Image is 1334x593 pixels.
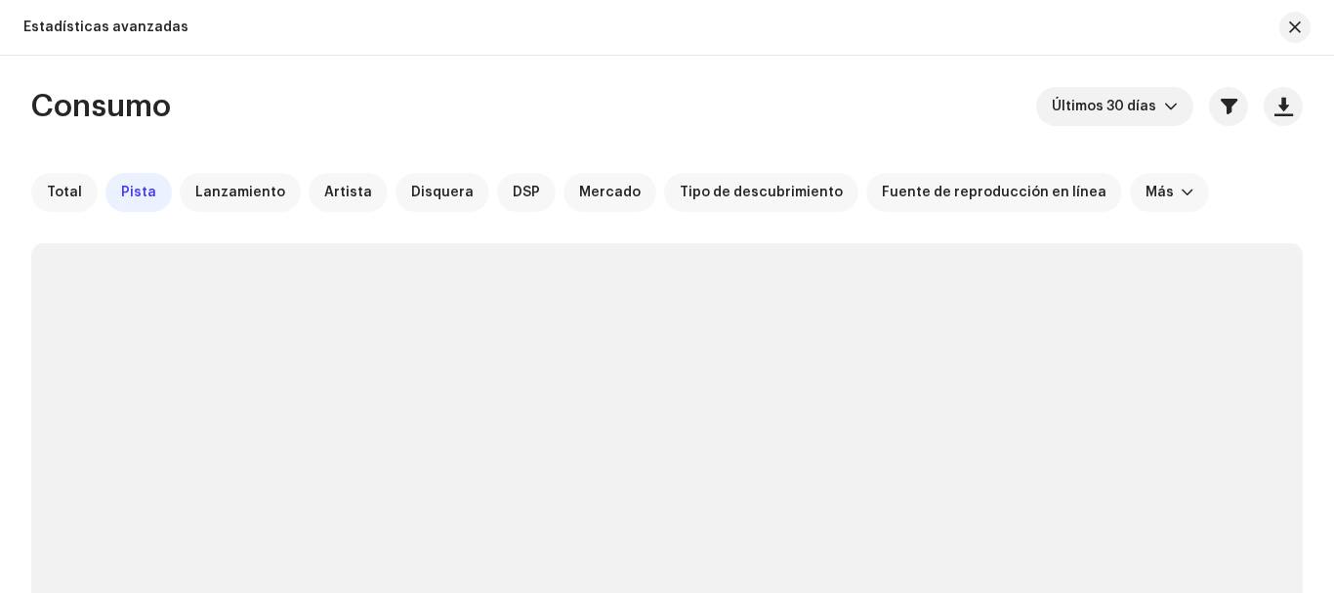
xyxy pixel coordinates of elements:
[324,185,372,200] span: Artista
[1164,87,1178,126] div: dropdown trigger
[1146,185,1174,200] div: Más
[513,185,540,200] span: DSP
[579,185,641,200] span: Mercado
[680,185,843,200] span: Tipo de descubrimiento
[411,185,474,200] span: Disquera
[882,185,1106,200] span: Fuente de reproducción en línea
[1052,87,1164,126] span: Últimos 30 días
